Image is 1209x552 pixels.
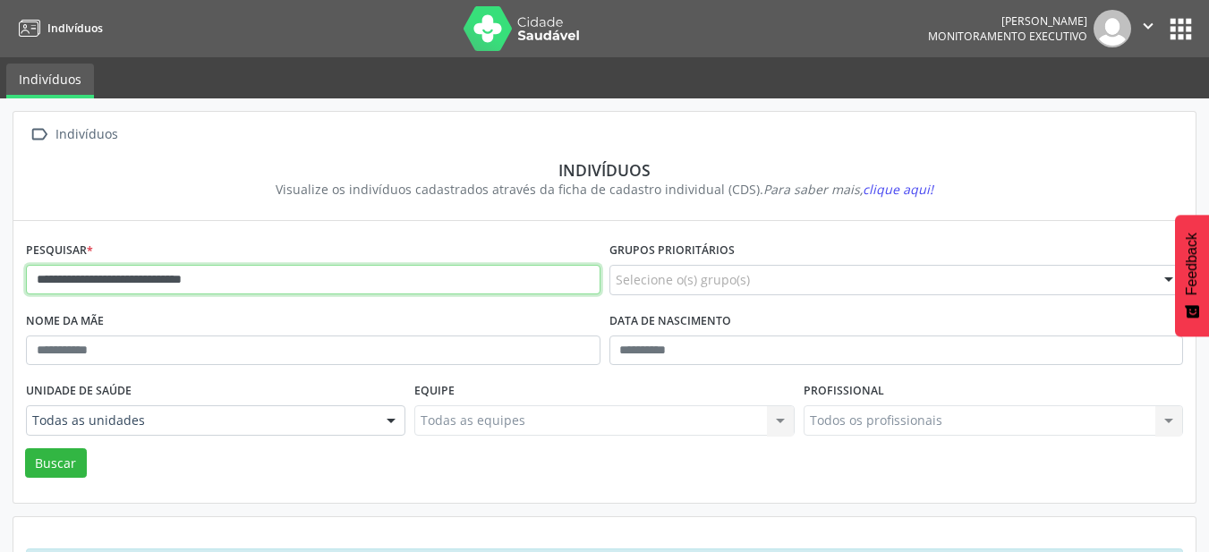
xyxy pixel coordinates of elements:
[928,29,1087,44] span: Monitoramento Executivo
[1165,13,1196,45] button: apps
[38,180,1171,199] div: Visualize os indivíduos cadastrados através da ficha de cadastro individual (CDS).
[1184,233,1200,295] span: Feedback
[6,64,94,98] a: Indivíduos
[26,237,93,265] label: Pesquisar
[1175,215,1209,336] button: Feedback - Mostrar pesquisa
[1131,10,1165,47] button: 
[1138,16,1158,36] i: 
[609,237,735,265] label: Grupos prioritários
[609,308,731,335] label: Data de nascimento
[25,448,87,479] button: Buscar
[38,160,1171,180] div: Indivíduos
[52,122,121,148] div: Indivíduos
[13,13,103,43] a: Indivíduos
[804,378,884,405] label: Profissional
[47,21,103,36] span: Indivíduos
[26,378,132,405] label: Unidade de saúde
[863,181,933,198] span: clique aqui!
[26,308,104,335] label: Nome da mãe
[26,122,52,148] i: 
[32,412,369,429] span: Todas as unidades
[763,181,933,198] i: Para saber mais,
[616,270,750,289] span: Selecione o(s) grupo(s)
[414,378,455,405] label: Equipe
[26,122,121,148] a:  Indivíduos
[1094,10,1131,47] img: img
[928,13,1087,29] div: [PERSON_NAME]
